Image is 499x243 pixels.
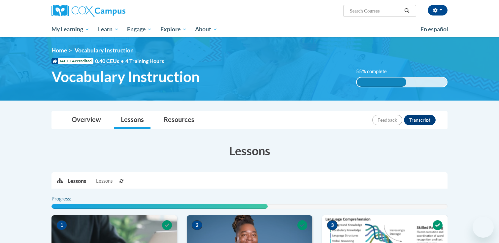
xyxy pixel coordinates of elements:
[327,220,338,230] span: 3
[420,26,448,33] span: En español
[195,25,217,33] span: About
[42,22,457,37] div: Main menu
[114,111,150,129] a: Lessons
[51,142,448,159] h3: Lessons
[416,22,452,36] a: En español
[51,68,200,85] span: Vocabulary Instruction
[51,5,177,17] a: Cox Campus
[96,177,113,185] span: Lessons
[192,220,202,230] span: 2
[94,22,123,37] a: Learn
[51,47,67,54] a: Home
[127,25,152,33] span: Engage
[125,58,164,64] span: 4 Training Hours
[473,217,494,238] iframe: Button to launch messaging window
[95,57,125,65] span: 0.40 CEUs
[356,68,394,75] label: 55% complete
[191,22,222,37] a: About
[402,7,412,15] button: Search
[47,22,94,37] a: My Learning
[65,111,108,129] a: Overview
[121,58,124,64] span: •
[156,22,191,37] a: Explore
[428,5,448,15] button: Account Settings
[357,77,406,87] div: 55% complete
[404,115,436,125] button: Transcript
[51,195,89,202] label: Progress:
[68,177,86,185] p: Lessons
[349,7,402,15] input: Search Courses
[160,25,187,33] span: Explore
[98,25,119,33] span: Learn
[75,47,134,54] span: Vocabulary Instruction
[51,25,89,33] span: My Learning
[56,220,67,230] span: 1
[51,5,125,17] img: Cox Campus
[157,111,201,129] a: Resources
[123,22,156,37] a: Engage
[51,58,93,64] span: IACET Accredited
[372,115,402,125] button: Feedback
